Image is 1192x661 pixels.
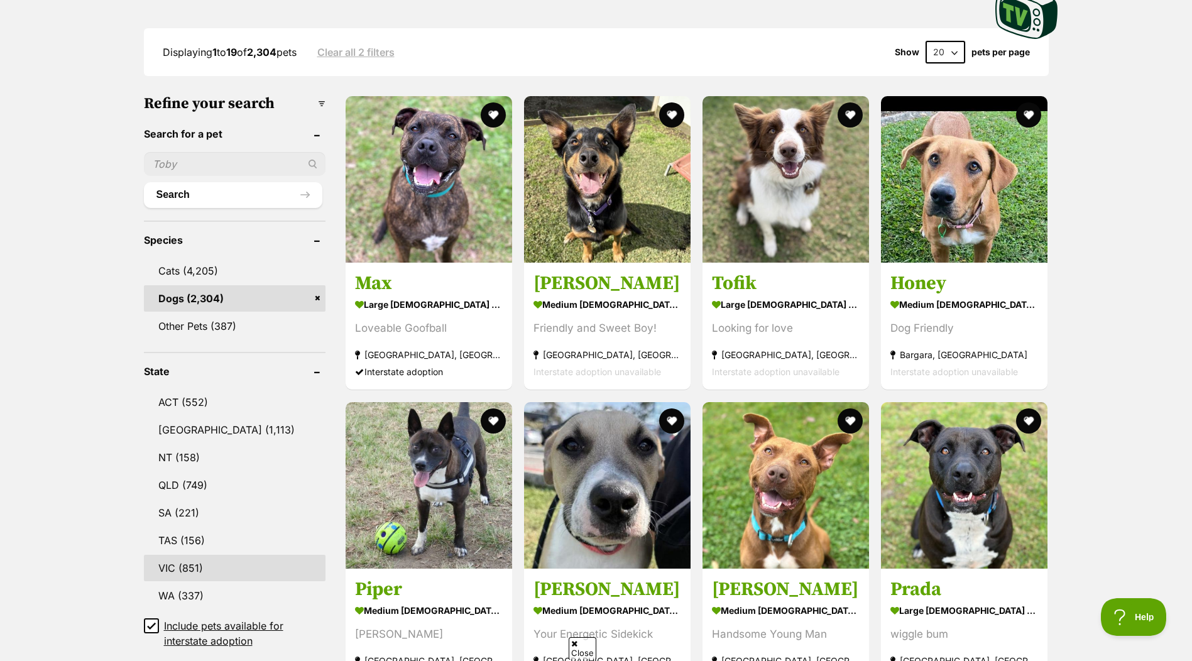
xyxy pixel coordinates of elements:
[144,95,325,112] h3: Refine your search
[895,47,919,57] span: Show
[355,626,503,643] div: [PERSON_NAME]
[317,46,395,58] a: Clear all 2 filters
[659,408,684,434] button: favourite
[144,555,325,581] a: VIC (851)
[569,637,596,659] span: Close
[533,347,681,364] strong: [GEOGRAPHIC_DATA], [GEOGRAPHIC_DATA]
[144,527,325,554] a: TAS (156)
[712,296,860,314] strong: large [DEMOGRAPHIC_DATA] Dog
[144,152,325,176] input: Toby
[144,313,325,339] a: Other Pets (387)
[163,46,297,58] span: Displaying to of pets
[890,577,1038,601] h3: Prada
[712,367,839,378] span: Interstate adoption unavailable
[890,347,1038,364] strong: Bargara, [GEOGRAPHIC_DATA]
[144,128,325,139] header: Search for a pet
[355,601,503,620] strong: medium [DEMOGRAPHIC_DATA] Dog
[144,234,325,246] header: Species
[524,263,691,390] a: [PERSON_NAME] medium [DEMOGRAPHIC_DATA] Dog Friendly and Sweet Boy! [GEOGRAPHIC_DATA], [GEOGRAPHI...
[346,402,512,569] img: Piper - American Staffordshire Terrier Dog
[712,347,860,364] strong: [GEOGRAPHIC_DATA], [GEOGRAPHIC_DATA]
[890,626,1038,643] div: wiggle bum
[144,618,325,648] a: Include pets available for interstate adoption
[838,102,863,128] button: favourite
[144,258,325,284] a: Cats (4,205)
[144,366,325,377] header: State
[533,320,681,337] div: Friendly and Sweet Boy!
[355,364,503,381] div: Interstate adoption
[481,102,506,128] button: favourite
[890,272,1038,296] h3: Honey
[533,626,681,643] div: Your Energetic Sidekick
[1101,598,1167,636] iframe: Help Scout Beacon - Open
[890,296,1038,314] strong: medium [DEMOGRAPHIC_DATA] Dog
[355,296,503,314] strong: large [DEMOGRAPHIC_DATA] Dog
[881,402,1047,569] img: Prada - American Staffordshire Terrier Dog
[533,577,681,601] h3: [PERSON_NAME]
[881,263,1047,390] a: Honey medium [DEMOGRAPHIC_DATA] Dog Dog Friendly Bargara, [GEOGRAPHIC_DATA] Interstate adoption u...
[881,96,1047,263] img: Honey - Mixed breed Dog
[247,46,276,58] strong: 2,304
[890,320,1038,337] div: Dog Friendly
[144,182,322,207] button: Search
[144,444,325,471] a: NT (158)
[144,417,325,443] a: [GEOGRAPHIC_DATA] (1,113)
[703,402,869,569] img: Billy - Staffordshire Bull Terrier Dog
[971,47,1030,57] label: pets per page
[346,263,512,390] a: Max large [DEMOGRAPHIC_DATA] Dog Loveable Goofball [GEOGRAPHIC_DATA], [GEOGRAPHIC_DATA] Interstat...
[226,46,237,58] strong: 19
[355,320,503,337] div: Loveable Goofball
[712,626,860,643] div: Handsome Young Man
[712,272,860,296] h3: Tofik
[144,582,325,609] a: WA (337)
[890,367,1018,378] span: Interstate adoption unavailable
[533,296,681,314] strong: medium [DEMOGRAPHIC_DATA] Dog
[1016,408,1041,434] button: favourite
[144,472,325,498] a: QLD (749)
[144,389,325,415] a: ACT (552)
[144,285,325,312] a: Dogs (2,304)
[524,402,691,569] img: Tate - American Staffordshire Terrier Dog
[533,272,681,296] h3: [PERSON_NAME]
[144,500,325,526] a: SA (221)
[355,272,503,296] h3: Max
[533,367,661,378] span: Interstate adoption unavailable
[355,577,503,601] h3: Piper
[212,46,217,58] strong: 1
[712,601,860,620] strong: medium [DEMOGRAPHIC_DATA] Dog
[712,577,860,601] h3: [PERSON_NAME]
[355,347,503,364] strong: [GEOGRAPHIC_DATA], [GEOGRAPHIC_DATA]
[703,96,869,263] img: Tofik - Border Collie Dog
[1016,102,1041,128] button: favourite
[712,320,860,337] div: Looking for love
[703,263,869,390] a: Tofik large [DEMOGRAPHIC_DATA] Dog Looking for love [GEOGRAPHIC_DATA], [GEOGRAPHIC_DATA] Intersta...
[659,102,684,128] button: favourite
[524,96,691,263] img: Finn - Australian Kelpie Dog
[346,96,512,263] img: Max - American Staffordshire Terrier Dog
[481,408,506,434] button: favourite
[838,408,863,434] button: favourite
[164,618,325,648] span: Include pets available for interstate adoption
[533,601,681,620] strong: medium [DEMOGRAPHIC_DATA] Dog
[890,601,1038,620] strong: large [DEMOGRAPHIC_DATA] Dog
